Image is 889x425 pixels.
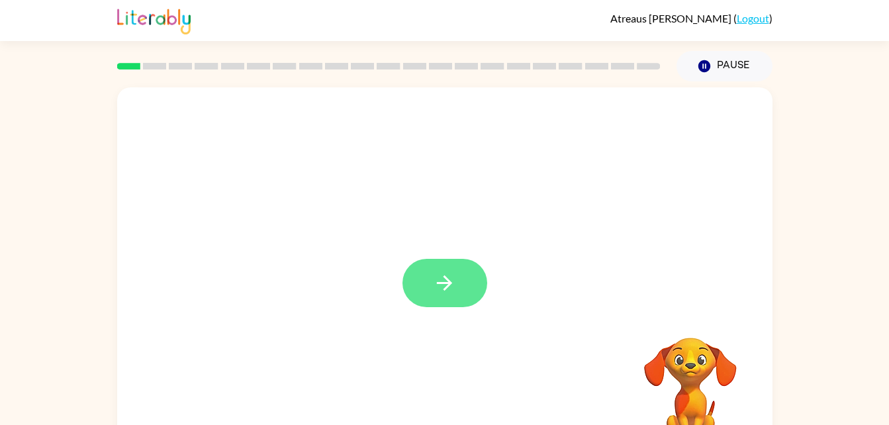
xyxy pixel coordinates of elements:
[610,12,733,24] span: Atreaus [PERSON_NAME]
[737,12,769,24] a: Logout
[610,12,772,24] div: ( )
[677,51,772,81] button: Pause
[117,5,191,34] img: Literably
